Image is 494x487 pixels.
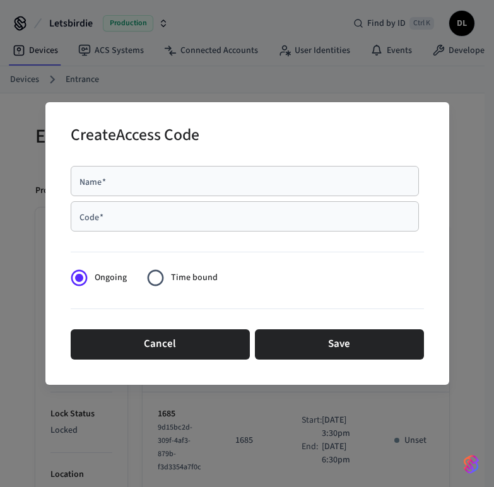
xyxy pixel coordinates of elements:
[255,329,424,360] button: Save
[71,329,250,360] button: Cancel
[464,454,479,474] img: SeamLogoGradient.69752ec5.svg
[95,271,127,285] span: Ongoing
[171,271,218,285] span: Time bound
[71,117,199,156] h2: Create Access Code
